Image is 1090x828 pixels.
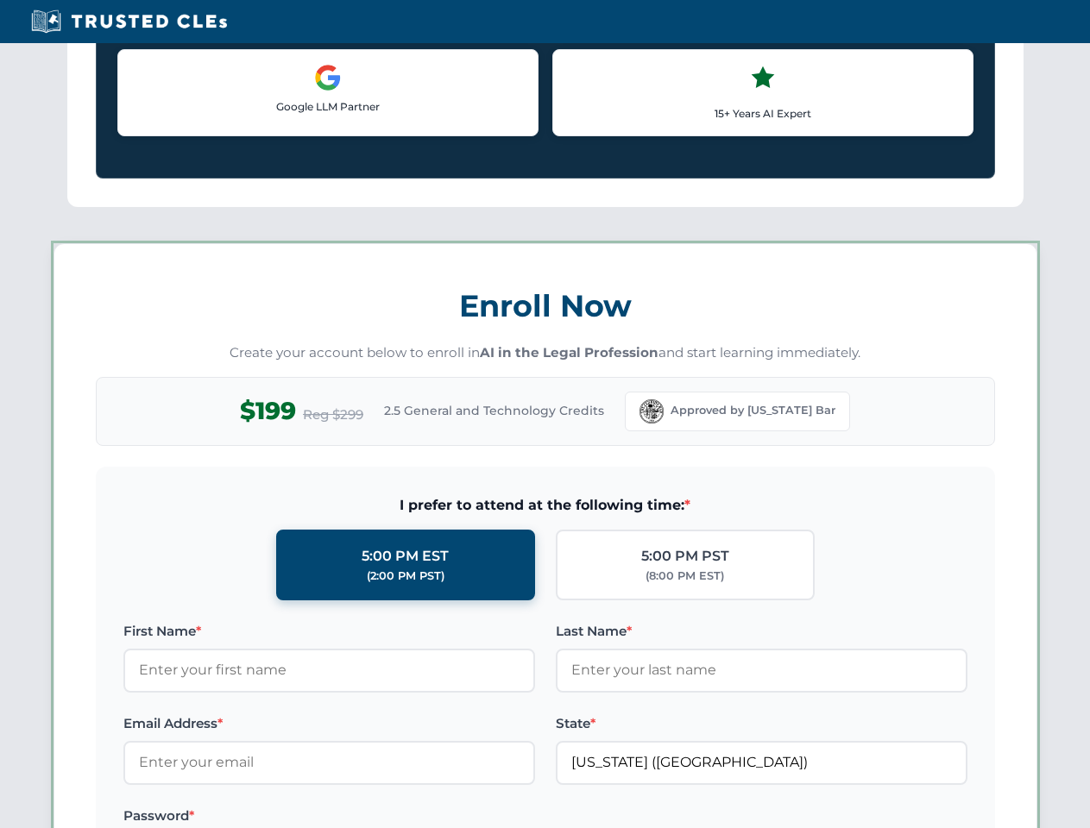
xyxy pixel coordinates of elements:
img: Trusted CLEs [26,9,232,34]
span: I prefer to attend at the following time: [123,494,967,517]
img: Florida Bar [640,399,664,423]
label: Email Address [123,713,535,734]
div: (8:00 PM EST) [646,568,724,585]
label: Last Name [556,621,967,642]
p: 15+ Years AI Expert [567,105,959,122]
div: 5:00 PM EST [362,545,449,568]
p: Create your account below to enroll in and start learning immediately. [96,343,995,363]
span: Approved by [US_STATE] Bar [671,402,835,419]
input: Enter your last name [556,649,967,692]
input: Enter your email [123,741,535,784]
span: Reg $299 [303,405,363,425]
label: State [556,713,967,734]
img: Google [314,64,342,91]
label: Password [123,806,535,826]
span: $199 [240,392,296,430]
h3: Enroll Now [96,279,995,333]
strong: AI in the Legal Profession [480,344,658,361]
p: Google LLM Partner [132,98,524,115]
input: Florida (FL) [556,741,967,784]
div: 5:00 PM PST [641,545,729,568]
input: Enter your first name [123,649,535,692]
label: First Name [123,621,535,642]
div: (2:00 PM PST) [367,568,444,585]
span: 2.5 General and Technology Credits [384,401,604,420]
